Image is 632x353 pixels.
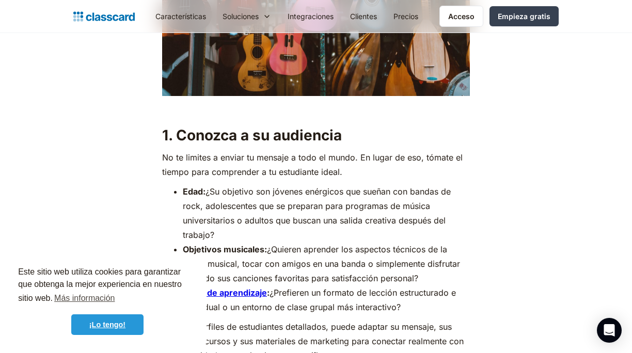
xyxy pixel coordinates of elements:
a: Precios [385,5,426,28]
font: Objetivos musicales: [183,244,267,254]
font: Clientes [350,12,377,21]
font: No te limites a enviar tu mensaje a todo el mundo. En lugar de eso, tómate el tiempo para compren... [162,152,463,177]
font: Este sitio web utiliza cookies para garantizar que obtenga la mejor experiencia en nuestro sitio ... [18,267,182,302]
a: Logo [73,9,135,24]
font: Soluciones [223,12,259,21]
font: Más información [54,294,115,302]
a: Características [147,5,214,28]
font: ¿Su objetivo son jóvenes enérgicos que sueñan con bandas de rock, adolescentes que se preparan pa... [183,186,451,240]
font: ¿Prefieren un formato de lección estructurado e individual o un entorno de clase grupal más inter... [183,287,456,312]
a: Empieza gratis [489,6,559,26]
a: Descartar el mensaje de cookies [71,314,144,335]
font: : [267,287,270,298]
font: Empieza gratis [498,12,550,21]
a: Obtenga más información sobre las cookies [53,291,117,306]
font: Acceso [448,12,475,21]
font: ¿Quieren aprender los aspectos técnicos de la teoría musical, tocar con amigos en una banda o sim... [183,244,460,283]
font: Edad: [183,186,206,197]
a: Clientes [342,5,385,28]
a: Integraciones [279,5,342,28]
a: Acceso [439,6,483,27]
font: ¡Lo tengo! [89,320,125,329]
font: Precios [393,12,418,21]
font: 1. Conozca a su audiencia [162,126,342,144]
font: Integraciones [288,12,334,21]
div: Abrir Intercom Messenger [597,318,622,343]
div: consentimiento de cookies [8,256,207,345]
a: Estilo de aprendizaje [183,287,267,298]
div: Soluciones [214,5,279,28]
font: Características [155,12,206,21]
